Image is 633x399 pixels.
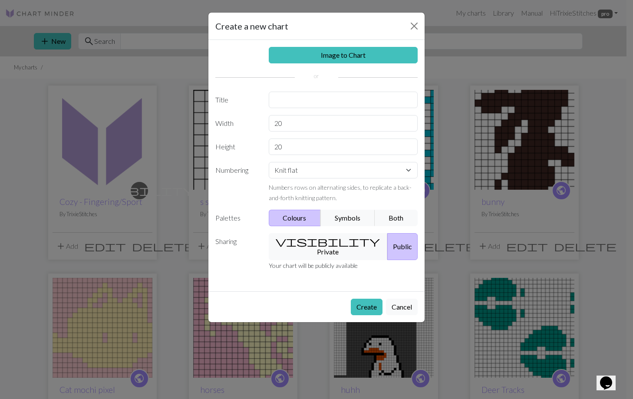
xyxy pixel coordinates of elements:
[269,233,388,260] button: Private
[210,233,264,260] label: Sharing
[320,210,375,226] button: Symbols
[269,262,358,269] small: Your chart will be publicly available
[210,115,264,132] label: Width
[269,47,418,63] a: Image to Chart
[351,299,382,315] button: Create
[276,235,380,247] span: visibility
[597,364,624,390] iframe: chat widget
[215,20,288,33] h5: Create a new chart
[386,299,418,315] button: Cancel
[210,92,264,108] label: Title
[210,210,264,226] label: Palettes
[210,162,264,203] label: Numbering
[387,233,418,260] button: Public
[269,184,412,201] small: Numbers rows on alternating sides, to replicate a back-and-forth knitting pattern.
[269,210,321,226] button: Colours
[375,210,418,226] button: Both
[407,19,421,33] button: Close
[210,138,264,155] label: Height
